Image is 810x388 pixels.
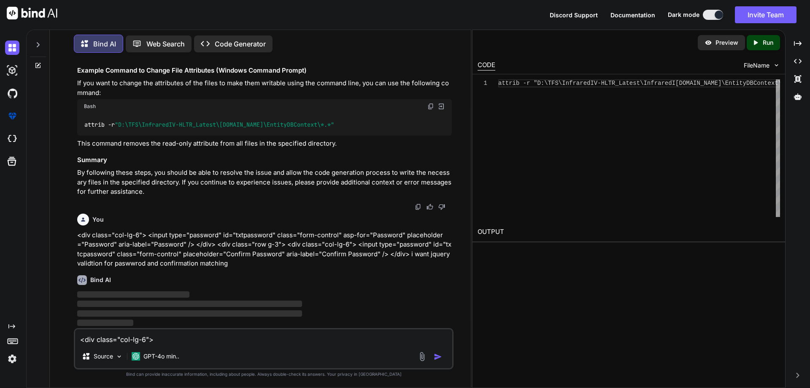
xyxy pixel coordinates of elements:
p: Web Search [146,39,185,49]
p: <div class="col-lg-6"> <input type="password" id="txtpassword" class="form-control" asp-for="Pass... [77,231,452,269]
img: attachment [417,352,427,361]
span: [DOMAIN_NAME]\EntityDBContext\*.*" [675,80,796,87]
img: darkAi-studio [5,63,19,78]
button: Invite Team [735,6,796,23]
div: 1 [478,79,487,87]
button: Documentation [610,11,655,19]
span: ‌ [77,301,302,307]
h3: Summary [77,155,452,165]
img: preview [705,39,712,46]
img: cloudideIcon [5,132,19,146]
img: dislike [438,203,445,210]
img: githubDark [5,86,19,100]
img: chevron down [773,62,780,69]
span: ‌ [77,320,133,326]
p: This command removes the read-only attribute from all files in the specified directory. [77,139,452,149]
img: copy [415,203,421,210]
img: like [427,203,433,210]
p: Preview [715,38,738,47]
button: Discord Support [550,11,598,19]
h6: You [92,215,104,224]
img: settings [5,352,19,366]
img: Bind AI [7,7,57,19]
p: Bind can provide inaccurate information, including about people. Always double-check its answers.... [74,371,454,377]
img: copy [427,103,434,110]
h2: OUTPUT [472,222,785,242]
img: Pick Models [116,353,123,360]
span: "D:\TFS\InfraredIV-HLTR_Latest\[DOMAIN_NAME]\EntityDBContext\*.*" [115,121,334,128]
div: CODE [478,60,495,71]
code: attrib -r [84,120,335,129]
img: premium [5,109,19,123]
img: GPT-4o mini [132,352,140,361]
h6: Bind AI [90,276,111,284]
span: ‌ [77,291,189,298]
p: Code Generator [215,39,266,49]
span: ‌ [77,310,302,317]
p: If you want to change the attributes of the files to make them writable using the command line, y... [77,79,452,98]
span: FileName [744,61,769,70]
p: Source [94,352,113,361]
span: attrib -r "D:\TFS\InfraredIV-HLTR_Latest\InfraredI [498,80,675,87]
span: Dark mode [668,11,699,19]
p: GPT-4o min.. [143,352,179,361]
img: icon [434,353,442,361]
p: Bind AI [93,39,116,49]
p: By following these steps, you should be able to resolve the issue and allow the code generation p... [77,168,452,197]
img: darkChat [5,41,19,55]
p: Run [763,38,773,47]
span: Bash [84,103,96,110]
h3: Example Command to Change File Attributes (Windows Command Prompt) [77,66,452,76]
img: Open in Browser [437,103,445,110]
